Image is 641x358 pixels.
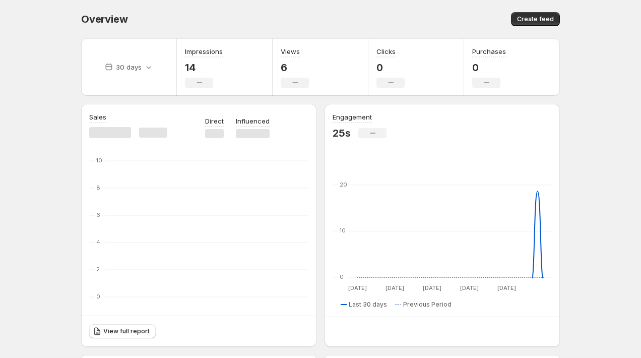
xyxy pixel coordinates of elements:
p: 6 [281,62,309,74]
h3: Views [281,46,300,56]
a: View full report [89,324,156,338]
span: Create feed [517,15,554,23]
text: [DATE] [386,284,404,291]
text: 4 [96,238,100,246]
text: 20 [340,181,347,188]
text: 10 [340,227,346,234]
h3: Sales [89,112,106,122]
text: [DATE] [497,284,516,291]
text: [DATE] [348,284,367,291]
span: Previous Period [403,301,452,309]
p: 0 [472,62,506,74]
text: 0 [96,293,100,300]
text: [DATE] [423,284,441,291]
span: Overview [81,13,127,25]
span: Last 30 days [349,301,387,309]
p: Influenced [236,116,270,126]
h3: Engagement [333,112,372,122]
p: Direct [205,116,224,126]
text: 6 [96,211,100,218]
p: 30 days [116,62,142,72]
text: 10 [96,157,102,164]
h3: Purchases [472,46,506,56]
h3: Impressions [185,46,223,56]
text: 0 [340,273,344,280]
p: 0 [376,62,405,74]
text: [DATE] [460,284,479,291]
p: 25s [333,127,350,139]
h3: Clicks [376,46,396,56]
text: 2 [96,266,100,273]
text: 8 [96,184,100,191]
span: View full report [103,327,150,335]
p: 14 [185,62,223,74]
button: Create feed [511,12,560,26]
